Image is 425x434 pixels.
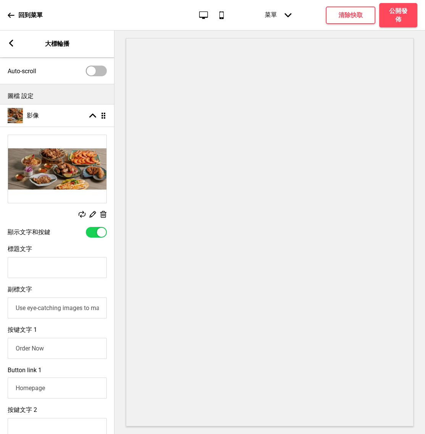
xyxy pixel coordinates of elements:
h4: 清除快取 [338,11,363,19]
label: 副標文字 [8,286,32,293]
a: 回到菜單 [8,5,43,26]
div: 菜單 [257,3,299,27]
label: 標題文字 [8,245,32,252]
p: 大標輪播 [45,40,69,48]
label: 按键文字 1 [8,326,37,333]
input: Paste a link or search [8,378,107,399]
h4: 公開發佈 [387,7,410,24]
button: 清除快取 [326,6,375,24]
label: Auto-scroll [8,68,36,75]
p: 回到菜單 [18,11,43,19]
h4: 影像 [27,111,39,120]
label: Button link 1 [8,366,42,374]
label: 按鍵文字 2 [8,406,37,413]
button: 公開發佈 [379,3,417,27]
label: 顯示文字和按鍵 [8,228,50,236]
p: 圖檔 設定 [8,92,107,100]
img: Image [8,135,106,203]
